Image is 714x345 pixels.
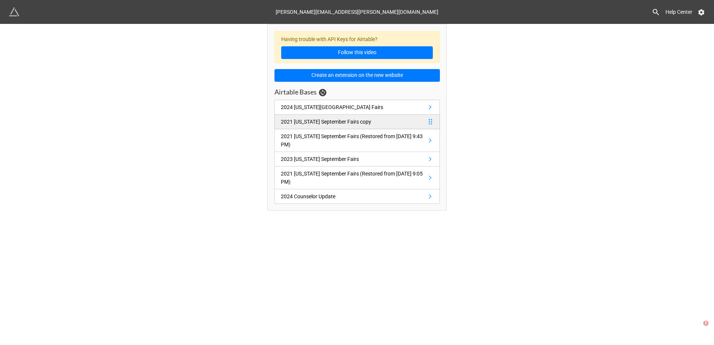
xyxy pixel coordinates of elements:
[281,46,433,59] a: Follow this video
[281,103,383,111] div: 2024 [US_STATE][GEOGRAPHIC_DATA] Fairs
[276,5,438,19] div: [PERSON_NAME][EMAIL_ADDRESS][PERSON_NAME][DOMAIN_NAME]
[274,88,317,96] h3: Airtable Bases
[281,155,359,163] div: 2023 [US_STATE] September Fairs
[704,320,710,326] span: 2
[274,69,440,82] button: Create an extension on the new website
[281,118,371,126] div: 2021 [US_STATE] September Fairs copy
[281,192,335,201] div: 2024 Counselor Update
[274,129,440,152] a: 2021 [US_STATE] September Fairs (Restored from [DATE] 9:43 PM)
[274,100,440,115] a: 2024 [US_STATE][GEOGRAPHIC_DATA] Fairs
[660,5,698,19] a: Help Center
[281,170,424,186] div: 2021 [US_STATE] September Fairs (Restored from [DATE] 9:05 PM)
[319,89,326,96] a: Sync Base Structure
[689,320,707,338] iframe: Intercom live chat
[274,189,440,204] a: 2024 Counselor Update
[274,152,440,167] a: 2023 [US_STATE] September Fairs
[274,167,440,189] a: 2021 [US_STATE] September Fairs (Restored from [DATE] 9:05 PM)
[281,132,424,149] div: 2021 [US_STATE] September Fairs (Restored from [DATE] 9:43 PM)
[274,115,440,129] a: 2021 [US_STATE] September Fairs copy
[274,31,440,63] div: Having trouble with API Keys for Airtable?
[9,7,19,17] img: miniextensions-icon.73ae0678.png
